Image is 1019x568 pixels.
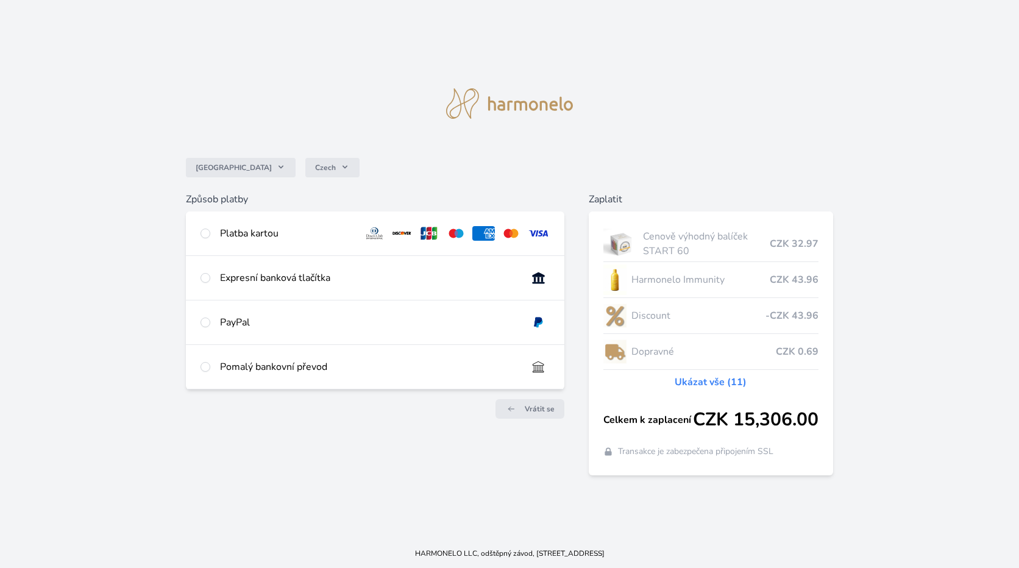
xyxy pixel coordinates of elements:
[618,446,773,458] span: Transakce je zabezpečena připojením SSL
[631,308,765,323] span: Discount
[527,360,550,374] img: bankTransfer_IBAN.svg
[527,315,550,330] img: paypal.svg
[603,336,627,367] img: delivery-lo.png
[363,226,386,241] img: diners.svg
[603,264,627,295] img: IMMUNITY_se_stinem_x-lo.jpg
[631,344,776,359] span: Dopravné
[196,163,272,172] span: [GEOGRAPHIC_DATA]
[220,360,517,374] div: Pomalý bankovní převod
[589,192,833,207] h6: Zaplatit
[446,88,573,119] img: logo.svg
[186,192,564,207] h6: Způsob platby
[527,271,550,285] img: onlineBanking_CZ.svg
[220,315,517,330] div: PayPal
[603,300,627,331] img: discount-lo.png
[675,375,747,389] a: Ukázat vše (11)
[220,226,353,241] div: Platba kartou
[643,229,770,258] span: Cenově výhodný balíček START 60
[765,308,818,323] span: -CZK 43.96
[418,226,441,241] img: jcb.svg
[495,399,564,419] a: Vrátit se
[527,226,550,241] img: visa.svg
[315,163,336,172] span: Czech
[693,409,818,431] span: CZK 15,306.00
[391,226,413,241] img: discover.svg
[186,158,296,177] button: [GEOGRAPHIC_DATA]
[770,272,818,287] span: CZK 43.96
[305,158,360,177] button: Czech
[603,413,693,427] span: Celkem k zaplacení
[776,344,818,359] span: CZK 0.69
[631,272,770,287] span: Harmonelo Immunity
[603,229,638,259] img: start.jpg
[472,226,495,241] img: amex.svg
[500,226,522,241] img: mc.svg
[770,236,818,251] span: CZK 32.97
[445,226,467,241] img: maestro.svg
[220,271,517,285] div: Expresní banková tlačítka
[525,404,555,414] span: Vrátit se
